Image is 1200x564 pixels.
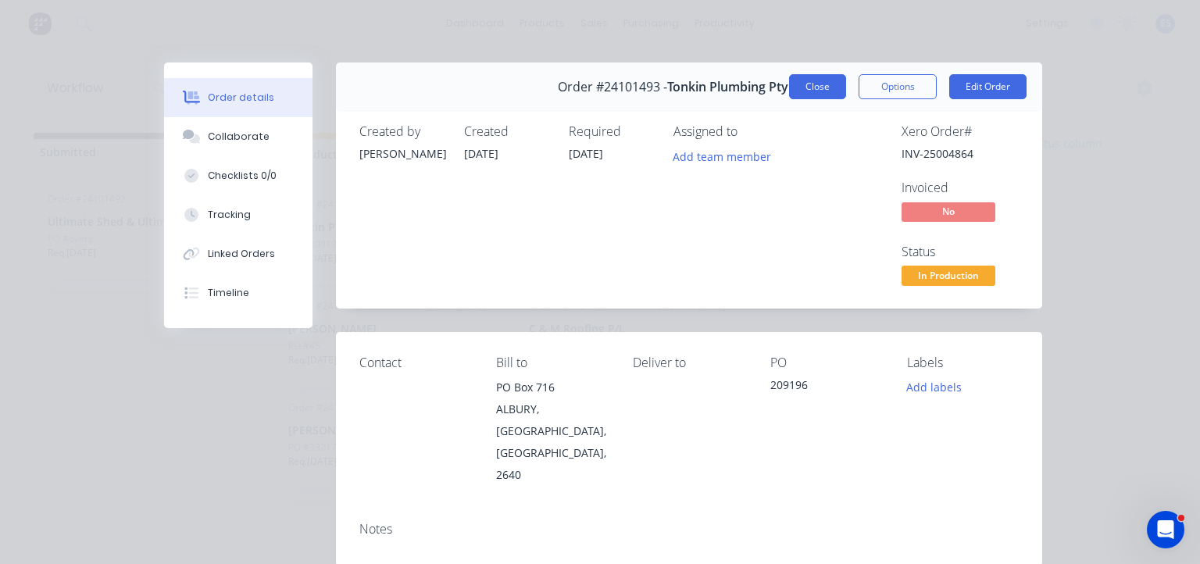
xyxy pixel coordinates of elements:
[789,74,846,99] button: Close
[902,266,995,289] button: In Production
[558,80,667,95] span: Order #24101493 -
[164,156,312,195] button: Checklists 0/0
[949,74,1027,99] button: Edit Order
[464,124,550,139] div: Created
[667,80,820,95] span: Tonkin Plumbing Pty . Ltd.
[359,355,471,370] div: Contact
[633,355,745,370] div: Deliver to
[208,247,275,261] div: Linked Orders
[902,245,1019,259] div: Status
[496,377,608,486] div: PO Box 716ALBURY, [GEOGRAPHIC_DATA], [GEOGRAPHIC_DATA], 2640
[673,145,780,166] button: Add team member
[902,266,995,285] span: In Production
[569,124,655,139] div: Required
[859,74,937,99] button: Options
[359,124,445,139] div: Created by
[164,195,312,234] button: Tracking
[464,146,498,161] span: [DATE]
[902,124,1019,139] div: Xero Order #
[208,208,251,222] div: Tracking
[208,91,274,105] div: Order details
[569,146,603,161] span: [DATE]
[770,377,882,398] div: 209196
[164,78,312,117] button: Order details
[907,355,1019,370] div: Labels
[902,145,1019,162] div: INV-25004864
[164,234,312,273] button: Linked Orders
[359,522,1019,537] div: Notes
[665,145,780,166] button: Add team member
[208,169,277,183] div: Checklists 0/0
[208,286,249,300] div: Timeline
[496,398,608,486] div: ALBURY, [GEOGRAPHIC_DATA], [GEOGRAPHIC_DATA], 2640
[164,273,312,312] button: Timeline
[496,377,608,398] div: PO Box 716
[496,355,608,370] div: Bill to
[898,377,970,398] button: Add labels
[902,180,1019,195] div: Invoiced
[673,124,830,139] div: Assigned to
[359,145,445,162] div: [PERSON_NAME]
[208,130,270,144] div: Collaborate
[164,117,312,156] button: Collaborate
[902,202,995,222] span: No
[770,355,882,370] div: PO
[1147,511,1184,548] iframe: Intercom live chat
